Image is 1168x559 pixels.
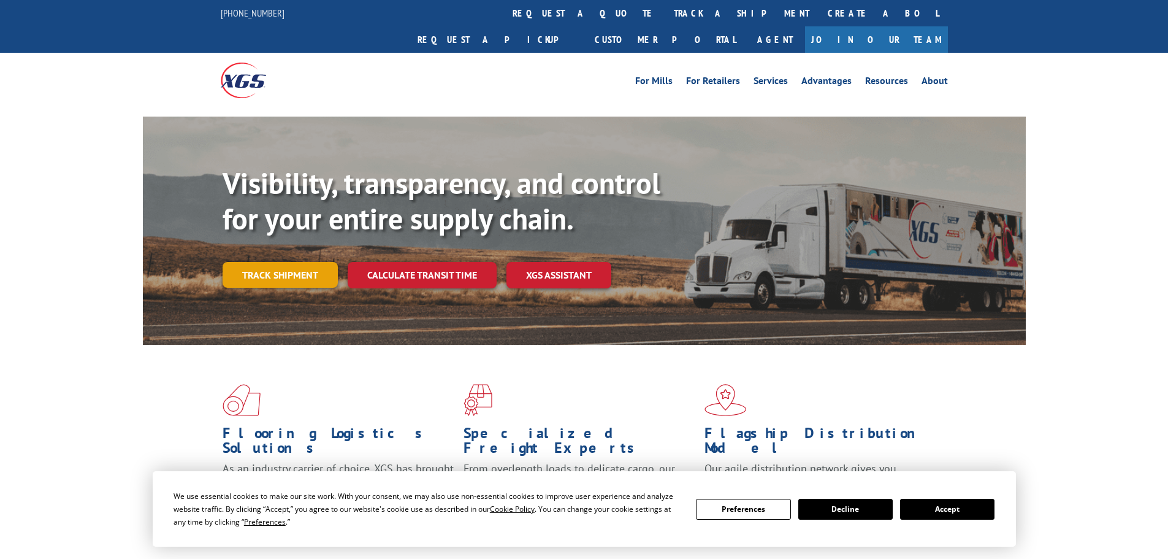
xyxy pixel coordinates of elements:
[348,262,497,288] a: Calculate transit time
[922,76,948,90] a: About
[586,26,745,53] a: Customer Portal
[805,26,948,53] a: Join Our Team
[696,499,790,520] button: Preferences
[153,471,1016,547] div: Cookie Consent Prompt
[223,262,338,288] a: Track shipment
[174,490,681,528] div: We use essential cookies to make our site work. With your consent, we may also use non-essential ...
[865,76,908,90] a: Resources
[490,504,535,514] span: Cookie Policy
[223,461,454,505] span: As an industry carrier of choice, XGS has brought innovation and dedication to flooring logistics...
[704,461,930,490] span: Our agile distribution network gives you nationwide inventory management on demand.
[798,499,893,520] button: Decline
[464,426,695,461] h1: Specialized Freight Experts
[223,384,261,416] img: xgs-icon-total-supply-chain-intelligence-red
[408,26,586,53] a: Request a pickup
[704,384,747,416] img: xgs-icon-flagship-distribution-model-red
[801,76,852,90] a: Advantages
[244,517,286,527] span: Preferences
[745,26,805,53] a: Agent
[754,76,788,90] a: Services
[506,262,611,288] a: XGS ASSISTANT
[900,499,994,520] button: Accept
[221,7,284,19] a: [PHONE_NUMBER]
[464,384,492,416] img: xgs-icon-focused-on-flooring-red
[704,426,936,461] h1: Flagship Distribution Model
[223,426,454,461] h1: Flooring Logistics Solutions
[686,76,740,90] a: For Retailers
[464,461,695,516] p: From overlength loads to delicate cargo, our experienced staff knows the best way to move your fr...
[223,164,660,237] b: Visibility, transparency, and control for your entire supply chain.
[635,76,673,90] a: For Mills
